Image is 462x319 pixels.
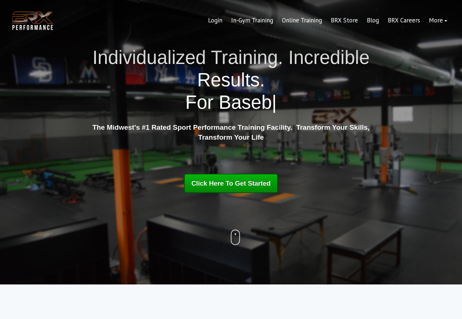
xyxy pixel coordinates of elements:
[90,46,373,114] h1: Individualized Training. Incredible Results.
[277,12,326,29] a: Online Training
[184,174,278,193] a: Click Here To Get Started
[185,92,272,113] span: For Baseb
[204,12,452,29] div: Navigation Menu
[92,123,369,141] strong: The Midwest's #1 Rated Sport Performance Training Facility. Transform Your Skills, Transform Your...
[326,12,362,29] a: BRX Store
[425,12,452,29] a: More
[11,10,55,32] img: BRX Transparent Logo-2
[383,12,425,29] a: BRX Careers
[227,12,277,29] a: In-Gym Training
[191,180,271,187] span: Click Here To Get Started
[204,12,227,29] a: Login
[362,12,383,29] a: Blog
[272,92,277,113] span: |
